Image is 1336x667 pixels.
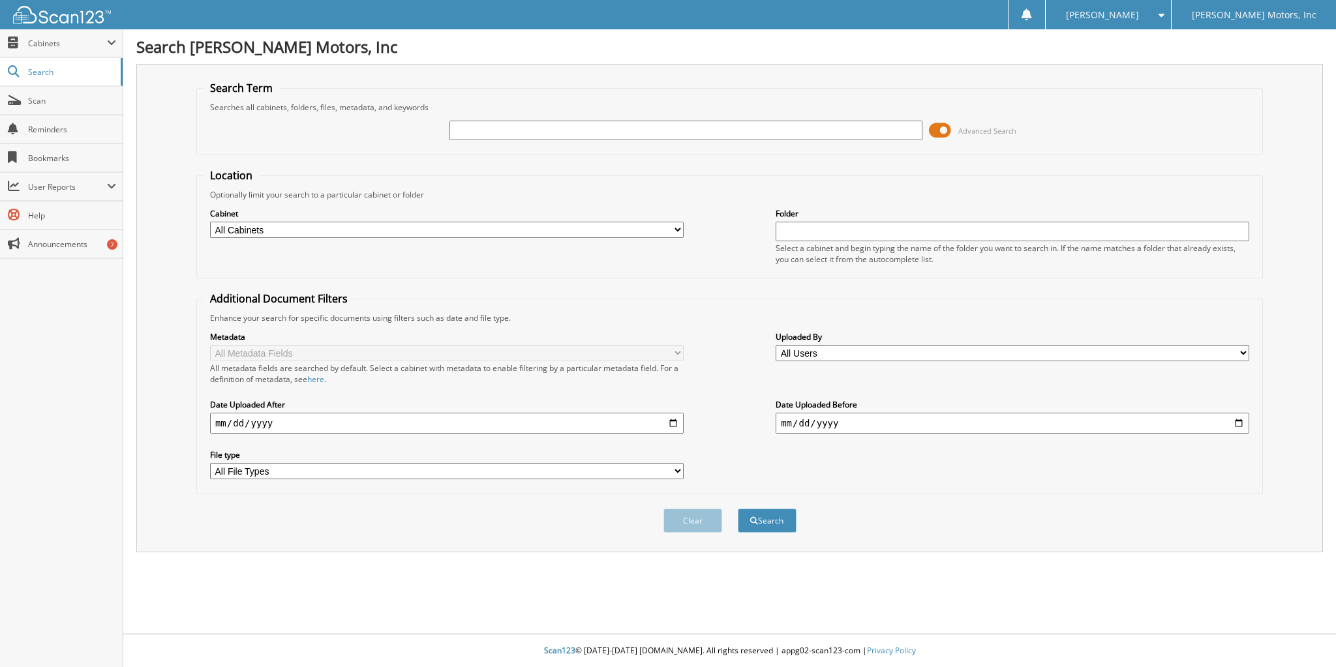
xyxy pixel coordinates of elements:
button: Clear [663,509,722,533]
span: [PERSON_NAME] [1066,11,1139,19]
legend: Additional Document Filters [204,291,354,306]
span: Scan123 [544,645,575,656]
span: Reminders [28,124,116,135]
div: All metadata fields are searched by default. Select a cabinet with metadata to enable filtering b... [210,363,684,385]
div: © [DATE]-[DATE] [DOMAIN_NAME]. All rights reserved | appg02-scan123-com | [123,635,1336,667]
label: Folder [776,208,1249,219]
div: Select a cabinet and begin typing the name of the folder you want to search in. If the name match... [776,243,1249,265]
label: File type [210,449,684,460]
label: Metadata [210,331,684,342]
a: Privacy Policy [867,645,916,656]
span: Search [28,67,114,78]
label: Date Uploaded Before [776,399,1249,410]
label: Date Uploaded After [210,399,684,410]
a: here [307,374,324,385]
span: Cabinets [28,38,107,49]
span: Announcements [28,239,116,250]
span: Scan [28,95,116,106]
img: scan123-logo-white.svg [13,6,111,23]
span: Help [28,210,116,221]
div: 7 [107,239,117,250]
label: Cabinet [210,208,684,219]
legend: Search Term [204,81,279,95]
input: end [776,413,1249,434]
div: Searches all cabinets, folders, files, metadata, and keywords [204,102,1256,113]
button: Search [738,509,797,533]
input: start [210,413,684,434]
span: [PERSON_NAME] Motors, Inc [1192,11,1316,19]
div: Optionally limit your search to a particular cabinet or folder [204,189,1256,200]
label: Uploaded By [776,331,1249,342]
span: User Reports [28,181,107,192]
legend: Location [204,168,259,183]
span: Advanced Search [958,126,1016,136]
h1: Search [PERSON_NAME] Motors, Inc [136,36,1323,57]
div: Enhance your search for specific documents using filters such as date and file type. [204,312,1256,323]
span: Bookmarks [28,153,116,164]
